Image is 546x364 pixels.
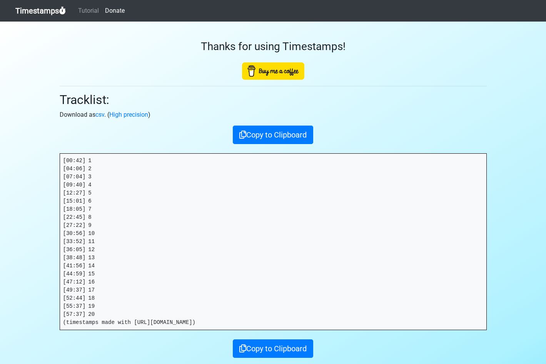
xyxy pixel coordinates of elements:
[15,3,66,18] a: Timestamps
[233,126,313,144] button: Copy to Clipboard
[508,325,537,355] iframe: Drift Widget Chat Controller
[233,339,313,358] button: Copy to Clipboard
[242,62,304,80] img: Buy Me A Coffee
[102,3,128,18] a: Donate
[60,110,487,119] p: Download as . ( )
[75,3,102,18] a: Tutorial
[109,111,148,118] a: High precision
[60,40,487,53] h3: Thanks for using Timestamps!
[60,154,486,330] pre: [00:42] 1 [04:06] 2 [07:04] 3 [09:40] 4 [12:27] 5 [15:01] 6 [18:05] 7 [22:45] 8 [27:22] 9 [30:56]...
[60,92,487,107] h2: Tracklist:
[95,111,104,118] a: csv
